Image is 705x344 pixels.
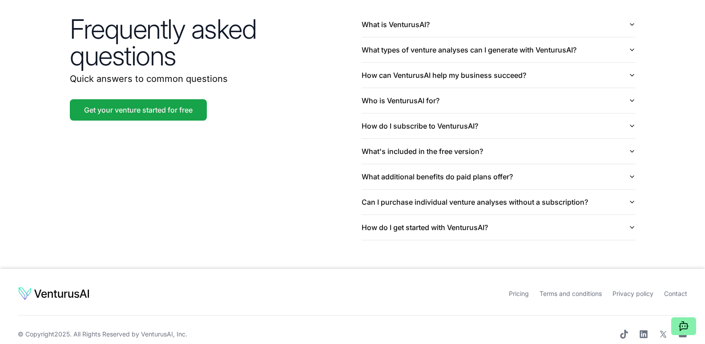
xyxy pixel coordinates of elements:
button: How do I get started with VenturusAI? [362,215,636,240]
h2: Frequently asked questions [70,16,344,69]
a: Pricing [509,290,529,297]
a: Terms and conditions [540,290,602,297]
button: What additional benefits do paid plans offer? [362,164,636,189]
button: What's included in the free version? [362,139,636,164]
a: VenturusAI, Inc [141,330,185,338]
p: Quick answers to common questions [70,73,344,85]
span: © Copyright 2025 . All Rights Reserved by . [18,330,187,339]
button: How can VenturusAI help my business succeed? [362,63,636,88]
button: What is VenturusAI? [362,12,636,37]
a: Contact [664,290,687,297]
img: logo [18,287,90,301]
button: Can I purchase individual venture analyses without a subscription? [362,190,636,214]
button: How do I subscribe to VenturusAI? [362,113,636,138]
button: Who is VenturusAI for? [362,88,636,113]
a: Get your venture started for free [70,99,207,121]
button: What types of venture analyses can I generate with VenturusAI? [362,37,636,62]
a: Privacy policy [612,290,653,297]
